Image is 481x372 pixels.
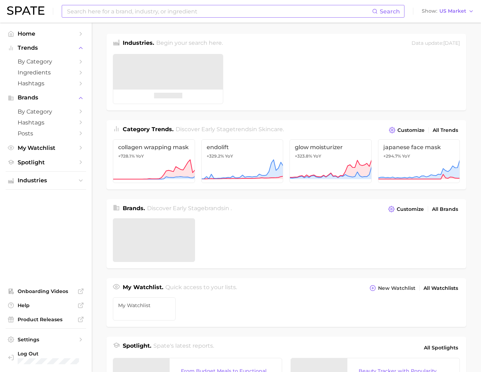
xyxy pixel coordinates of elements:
div: Data update: [DATE] [412,39,460,48]
span: YoY [313,153,321,159]
a: Hashtags [6,117,86,128]
span: All Spotlights [424,343,458,352]
a: All Trends [431,126,460,135]
a: collagen wrapping mask+728.1% YoY [113,139,195,183]
button: Customize [386,204,426,214]
span: skincare [258,126,283,133]
a: Ingredients [6,67,86,78]
span: Settings [18,336,74,343]
span: My Watchlist [118,303,170,308]
span: All Trends [433,127,458,133]
span: Discover Early Stage trends in . [176,126,284,133]
a: All Brands [430,205,460,214]
a: glow moisturizer+323.8% YoY [290,139,372,183]
span: Ingredients [18,69,74,76]
span: Posts [18,130,74,137]
span: Spotlight [18,159,74,166]
input: Search here for a brand, industry, or ingredient [66,5,372,17]
span: Industries [18,177,74,184]
span: endolift [207,144,278,151]
button: Customize [387,125,426,135]
button: Industries [6,175,86,186]
a: japanese face mask+294.7% YoY [378,139,460,183]
span: YoY [225,153,233,159]
a: My Watchlist [113,297,176,321]
span: Show [422,9,437,13]
a: endolift+329.2% YoY [201,139,284,183]
a: Onboarding Videos [6,286,86,297]
span: New Watchlist [378,285,415,291]
a: My Watchlist [6,142,86,153]
h1: My Watchlist. [123,283,163,293]
span: Brands . [123,205,145,212]
button: ShowUS Market [420,7,476,16]
span: Customize [397,206,424,212]
span: Onboarding Videos [18,288,74,294]
span: +728.1% [118,153,135,159]
a: All Watchlists [422,283,460,293]
span: +323.8% [295,153,312,159]
span: Trends [18,45,74,51]
img: SPATE [7,6,44,15]
a: Posts [6,128,86,139]
button: Trends [6,43,86,53]
span: My Watchlist [18,145,74,151]
span: Category Trends . [123,126,173,133]
span: collagen wrapping mask [118,144,190,151]
span: Hashtags [18,80,74,87]
span: japanese face mask [383,144,455,151]
span: by Category [18,108,74,115]
span: Home [18,30,74,37]
h2: Begin your search here. [156,39,223,48]
span: All Watchlists [424,285,458,291]
a: by Category [6,106,86,117]
h1: Industries. [123,39,154,48]
a: Product Releases [6,314,86,325]
a: All Spotlights [422,342,460,354]
a: Log out. Currently logged in with e-mail doyeon@spate.nyc. [6,348,86,366]
a: Hashtags [6,78,86,89]
span: All Brands [432,206,458,212]
a: Help [6,300,86,311]
a: Spotlight [6,157,86,168]
span: by Category [18,58,74,65]
h2: Quick access to your lists. [165,283,237,293]
span: +294.7% [383,153,401,159]
span: +329.2% [207,153,224,159]
button: New Watchlist [368,283,417,293]
span: Discover Early Stage brands in . [147,205,232,212]
span: US Market [439,9,466,13]
a: Home [6,28,86,39]
span: Hashtags [18,119,74,126]
span: Customize [397,127,425,133]
span: YoY [136,153,144,159]
span: Product Releases [18,316,74,323]
h1: Spotlight. [123,342,151,354]
button: Brands [6,92,86,103]
span: Search [380,8,400,15]
a: Settings [6,334,86,345]
span: Brands [18,94,74,101]
span: Log Out [18,350,80,357]
h2: Spate's latest reports. [153,342,214,354]
a: by Category [6,56,86,67]
span: Help [18,302,74,309]
span: glow moisturizer [295,144,366,151]
span: YoY [402,153,410,159]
